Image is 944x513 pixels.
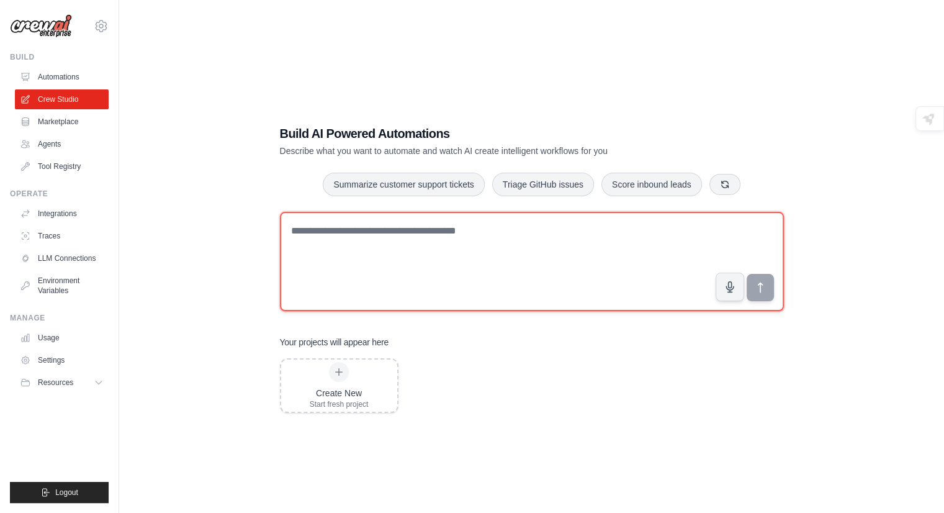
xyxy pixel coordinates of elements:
iframe: Chat Widget [882,453,944,513]
a: Settings [15,350,109,370]
a: Traces [15,226,109,246]
div: Start fresh project [310,399,369,409]
a: Usage [15,328,109,348]
a: Tool Registry [15,157,109,176]
button: Triage GitHub issues [492,173,594,196]
a: Marketplace [15,112,109,132]
a: LLM Connections [15,248,109,268]
a: Integrations [15,204,109,224]
a: Agents [15,134,109,154]
h1: Build AI Powered Automations [280,125,697,142]
button: Resources [15,373,109,393]
a: Crew Studio [15,89,109,109]
a: Automations [15,67,109,87]
div: Build [10,52,109,62]
a: Environment Variables [15,271,109,301]
span: Resources [38,378,73,388]
div: Operate [10,189,109,199]
button: Summarize customer support tickets [323,173,484,196]
div: Create New [310,387,369,399]
span: Logout [55,488,78,497]
img: Logo [10,14,72,38]
button: Click to speak your automation idea [716,273,744,301]
h3: Your projects will appear here [280,336,389,348]
div: Manage [10,313,109,323]
button: Score inbound leads [601,173,702,196]
p: Describe what you want to automate and watch AI create intelligent workflows for you [280,145,697,157]
button: Get new suggestions [709,174,740,195]
button: Logout [10,482,109,503]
